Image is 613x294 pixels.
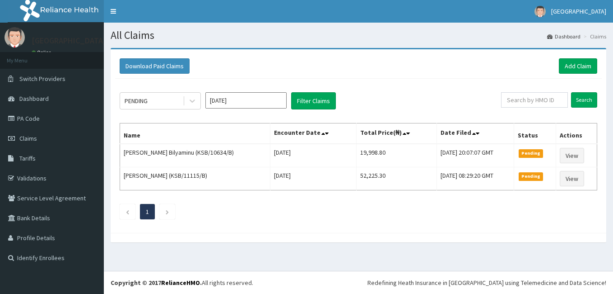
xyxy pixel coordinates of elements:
[104,271,613,294] footer: All rights reserved.
[357,167,437,190] td: 52,225.30
[437,123,514,144] th: Date Filed
[19,154,36,162] span: Tariffs
[519,172,543,180] span: Pending
[581,33,606,40] li: Claims
[32,37,106,45] p: [GEOGRAPHIC_DATA]
[120,58,190,74] button: Download Paid Claims
[519,149,543,157] span: Pending
[32,49,53,56] a: Online
[560,171,584,186] a: View
[357,144,437,167] td: 19,998.80
[120,167,270,190] td: [PERSON_NAME] (KSB/11115/B)
[367,278,606,287] div: Redefining Heath Insurance in [GEOGRAPHIC_DATA] using Telemedicine and Data Science!
[514,123,556,144] th: Status
[551,7,606,15] span: [GEOGRAPHIC_DATA]
[357,123,437,144] th: Total Price(₦)
[437,144,514,167] td: [DATE] 20:07:07 GMT
[270,123,356,144] th: Encounter Date
[560,148,584,163] a: View
[19,134,37,142] span: Claims
[111,279,202,287] strong: Copyright © 2017 .
[547,33,580,40] a: Dashboard
[205,92,287,109] input: Select Month and Year
[556,123,597,144] th: Actions
[270,144,356,167] td: [DATE]
[125,208,130,216] a: Previous page
[19,95,49,103] span: Dashboard
[291,92,336,109] button: Filter Claims
[165,208,169,216] a: Next page
[125,96,148,105] div: PENDING
[161,279,200,287] a: RelianceHMO
[571,92,597,108] input: Search
[559,58,597,74] a: Add Claim
[5,27,25,47] img: User Image
[437,167,514,190] td: [DATE] 08:29:20 GMT
[19,75,65,83] span: Switch Providers
[270,167,356,190] td: [DATE]
[120,123,270,144] th: Name
[120,144,270,167] td: [PERSON_NAME] Bilyaminu (KSB/10634/B)
[501,92,568,108] input: Search by HMO ID
[146,208,149,216] a: Page 1 is your current page
[111,29,606,41] h1: All Claims
[534,6,546,17] img: User Image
